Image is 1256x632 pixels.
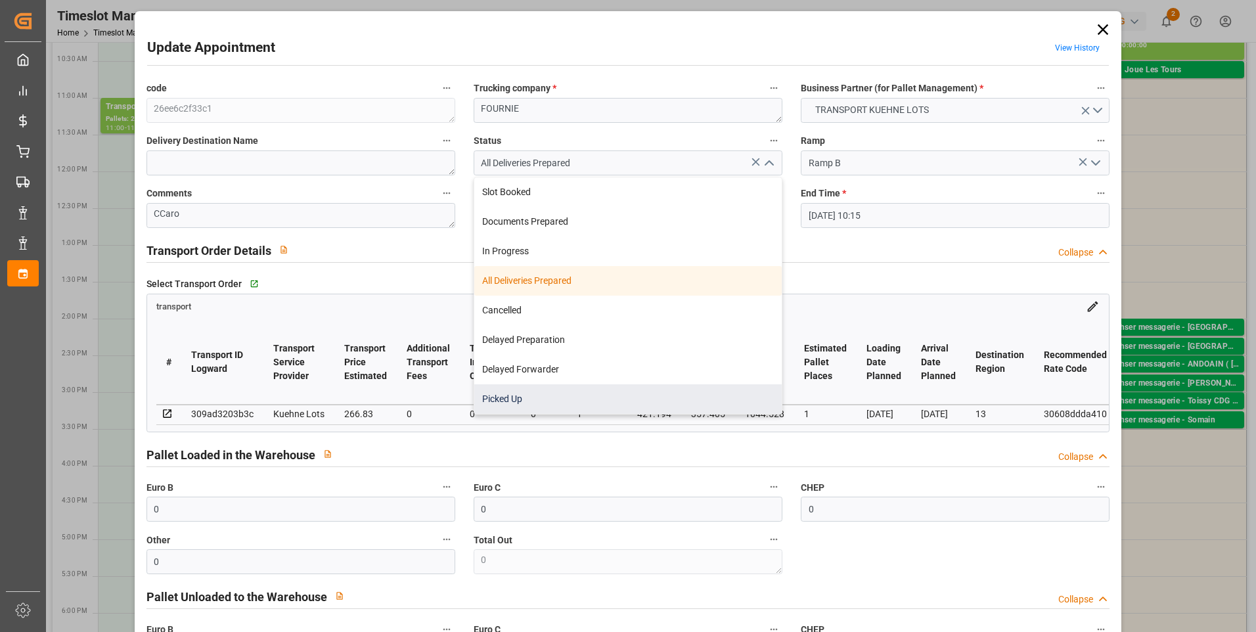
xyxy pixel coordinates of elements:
textarea: FOURNIE [474,98,782,123]
button: Euro C [765,478,782,495]
button: Ramp [1092,132,1110,149]
input: DD-MM-YYYY HH:MM [801,203,1110,228]
span: TRANSPORT KUEHNE LOTS [809,103,935,117]
h2: Pallet Unloaded to the Warehouse [146,588,327,606]
h2: Update Appointment [147,37,275,58]
div: Documents Prepared [474,207,782,237]
th: Additional Transport Fees [397,320,460,405]
th: Arrival Date Planned [911,320,966,405]
span: End Time [801,187,846,200]
textarea: 0 [474,549,782,574]
span: Select Transport Order [146,277,242,291]
span: Comments [146,187,192,200]
th: Destination Region [966,320,1034,405]
button: View description [327,583,352,608]
span: Other [146,533,170,547]
div: 266.83 [344,406,387,422]
div: Delayed Forwarder [474,355,782,384]
span: Trucking company [474,81,556,95]
div: Delayed Preparation [474,325,782,355]
span: Euro C [474,481,501,495]
button: close menu [758,153,778,173]
button: Other [438,531,455,548]
div: Collapse [1058,246,1093,260]
button: Delivery Destination Name [438,132,455,149]
th: Transport Service Provider [263,320,334,405]
span: Status [474,134,501,148]
th: Transport Price Estimated [334,320,397,405]
div: 0 [470,406,511,422]
button: Comments [438,185,455,202]
span: Total Out [474,533,512,547]
th: Estimated Pallet Places [794,320,857,405]
textarea: CCaro [146,203,455,228]
th: Total Insurance Cost [460,320,521,405]
button: View description [315,441,340,466]
h2: Pallet Loaded in the Warehouse [146,446,315,464]
button: open menu [1085,153,1105,173]
div: In Progress [474,237,782,266]
div: All Deliveries Prepared [474,266,782,296]
div: [DATE] [921,406,956,422]
button: End Time * [1092,185,1110,202]
input: Type to search/select [801,150,1110,175]
th: Loading Date Planned [857,320,911,405]
textarea: 26ee6c2f33c1 [146,98,455,123]
button: Trucking company * [765,79,782,97]
button: Status [765,132,782,149]
input: Type to search/select [474,150,782,175]
div: 0 [407,406,450,422]
span: Business Partner (for Pallet Management) [801,81,983,95]
span: code [146,81,167,95]
div: Collapse [1058,450,1093,464]
span: Euro B [146,481,173,495]
button: code [438,79,455,97]
div: 1 [804,406,847,422]
div: Cancelled [474,296,782,325]
button: open menu [801,98,1110,123]
span: Delivery Destination Name [146,134,258,148]
button: Total Out [765,531,782,548]
div: 13 [976,406,1024,422]
div: [DATE] [866,406,901,422]
span: Ramp [801,134,825,148]
button: Business Partner (for Pallet Management) * [1092,79,1110,97]
a: transport [156,300,191,311]
th: Transport ID Logward [181,320,263,405]
th: # [156,320,181,405]
div: Kuehne Lots [273,406,325,422]
button: CHEP [1092,478,1110,495]
div: 30608ddda410 [1044,406,1107,422]
span: transport [156,302,191,311]
button: Euro B [438,478,455,495]
h2: Transport Order Details [146,242,271,260]
div: Slot Booked [474,177,782,207]
a: View History [1055,43,1100,53]
div: Collapse [1058,593,1093,606]
div: 309ad3203b3c [191,406,254,422]
div: Picked Up [474,384,782,414]
span: CHEP [801,481,824,495]
th: Recommended Rate Code [1034,320,1117,405]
